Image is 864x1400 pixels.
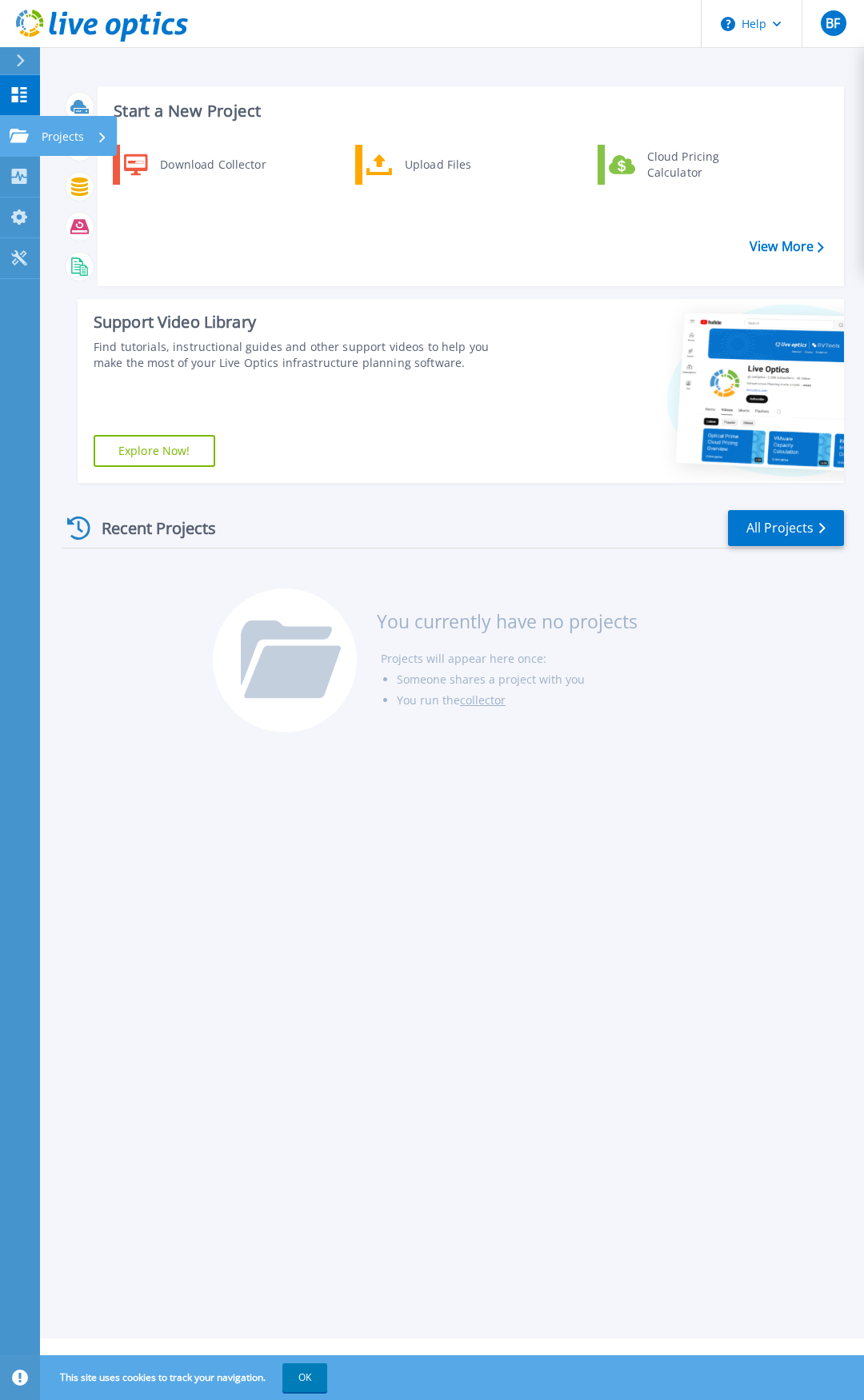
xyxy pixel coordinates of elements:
span: BF [826,17,840,30]
a: Upload Files [355,145,519,185]
h3: Start a New Project [114,102,823,120]
a: Download Collector [113,145,277,185]
a: Cloud Pricing Calculator [598,145,762,185]
li: Someone shares a project with you [397,669,638,690]
div: Support Video Library [94,312,490,333]
div: Cloud Pricing Calculator [639,149,758,181]
button: OK [282,1363,327,1392]
div: Recent Projects [62,509,238,548]
div: Upload Files [397,149,515,181]
a: Explore Now! [94,435,215,467]
a: All Projects [728,510,844,546]
a: View More [750,239,824,254]
li: You run the [397,690,638,711]
div: Find tutorials, instructional guides and other support videos to help you make the most of your L... [94,339,490,371]
a: collector [460,692,506,708]
li: Projects will appear here once: [381,648,638,669]
span: This site uses cookies to track your navigation. [44,1363,327,1392]
p: Projects [42,116,84,158]
div: Download Collector [152,149,273,181]
h3: You currently have no projects [377,612,638,630]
